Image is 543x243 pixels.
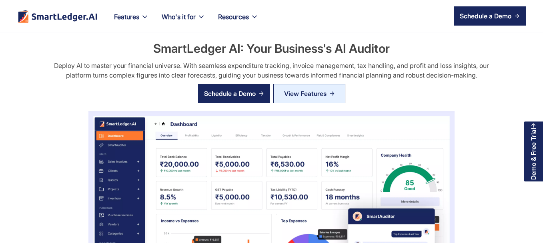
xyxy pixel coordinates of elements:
[17,10,98,23] a: home
[218,11,249,22] div: Resources
[273,84,345,103] a: View Features
[454,6,526,26] a: Schedule a Demo
[212,11,265,32] div: Resources
[330,91,335,96] img: Arrow Right Blue
[43,40,500,57] h2: SmartLedger AI: Your Business's AI Auditor
[155,11,212,32] div: Who's it for
[17,10,98,23] img: footer logo
[162,11,196,22] div: Who's it for
[204,89,256,98] div: Schedule a Demo
[259,91,264,96] img: arrow right icon
[114,11,139,22] div: Features
[47,61,496,80] div: Deploy AI to master your financial universe. With seamless expenditure tracking, invoice manageme...
[515,14,519,18] img: arrow right icon
[460,11,511,21] div: Schedule a Demo
[530,128,537,180] div: Demo & Free Trial
[284,87,327,100] div: View Features
[198,84,270,103] a: Schedule a Demo
[108,11,155,32] div: Features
